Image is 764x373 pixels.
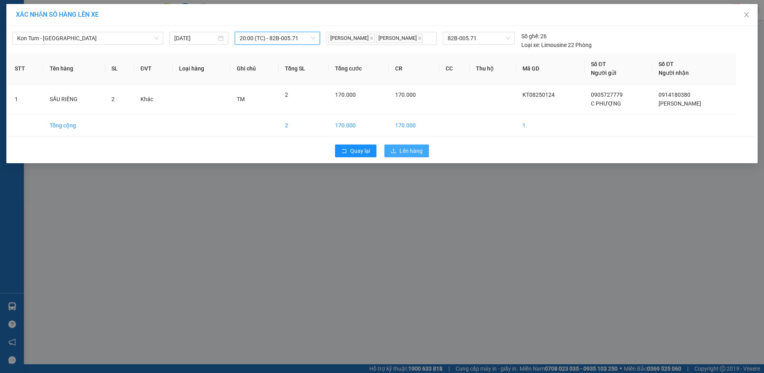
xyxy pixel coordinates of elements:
span: TM [237,96,245,102]
span: Người gửi [591,70,616,76]
td: 1 [516,115,585,137]
span: [PERSON_NAME] [659,100,701,107]
span: Số ĐT [591,61,606,67]
span: Số ghế: [521,32,539,41]
th: CC [439,53,470,84]
span: close [418,36,422,40]
th: STT [8,53,43,84]
span: 170.000 [335,92,356,98]
span: 170.000 [395,92,416,98]
td: Khác [134,84,173,115]
td: 170.000 [329,115,388,137]
span: Số ĐT [659,61,674,67]
div: 26 [521,32,547,41]
th: SL [105,53,134,84]
span: upload [391,148,396,154]
span: Kon Tum - Đà Nẵng [17,32,158,44]
td: 1 [8,84,43,115]
th: Tổng cước [329,53,388,84]
span: KT08250124 [522,92,555,98]
span: 0914180380 [659,92,690,98]
span: 2 [285,92,288,98]
span: Quay lại [350,146,370,155]
span: Lên hàng [400,146,423,155]
td: Tổng cộng [43,115,105,137]
span: 2 [111,96,115,102]
span: close [743,12,750,18]
th: Thu hộ [470,53,516,84]
span: Loại xe: [521,41,540,49]
span: XÁC NHẬN SỐ HÀNG LÊN XE [16,11,99,18]
td: 2 [279,115,329,137]
th: Tên hàng [43,53,105,84]
span: [PERSON_NAME] [376,34,423,43]
button: rollbackQuay lại [335,145,376,157]
span: rollback [341,148,347,154]
div: Limousine 22 Phòng [521,41,592,49]
th: Loại hàng [173,53,230,84]
button: uploadLên hàng [384,145,429,157]
th: Ghi chú [230,53,279,84]
th: Tổng SL [279,53,329,84]
input: 14/08/2025 [174,34,216,43]
span: [PERSON_NAME] [328,34,375,43]
span: C PHƯỢNG [591,100,621,107]
span: Người nhận [659,70,689,76]
th: CR [389,53,440,84]
th: ĐVT [134,53,173,84]
td: SẦU RIÊNG [43,84,105,115]
span: 20:00 (TC) - 82B-005.71 [240,32,315,44]
span: 0905727779 [591,92,623,98]
span: 82B-005.71 [448,32,510,44]
td: 170.000 [389,115,440,137]
button: Close [735,4,758,26]
th: Mã GD [516,53,585,84]
span: close [370,36,374,40]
